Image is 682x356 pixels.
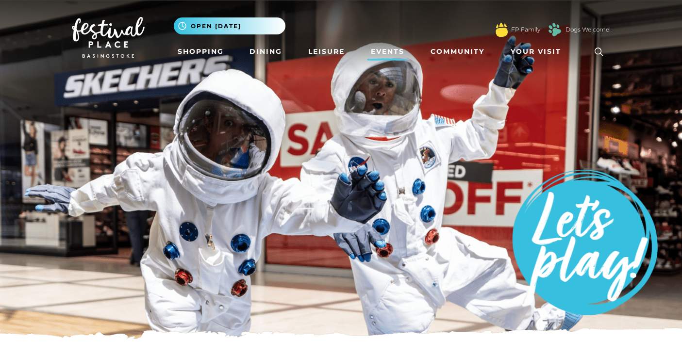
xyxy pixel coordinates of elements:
[72,17,145,58] img: Festival Place Logo
[367,43,408,61] a: Events
[191,22,241,31] span: Open [DATE]
[174,17,285,34] button: Open [DATE]
[427,43,488,61] a: Community
[304,43,349,61] a: Leisure
[174,43,228,61] a: Shopping
[511,47,561,57] span: Your Visit
[507,43,570,61] a: Your Visit
[511,25,540,34] a: FP Family
[566,25,611,34] a: Dogs Welcome!
[246,43,286,61] a: Dining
